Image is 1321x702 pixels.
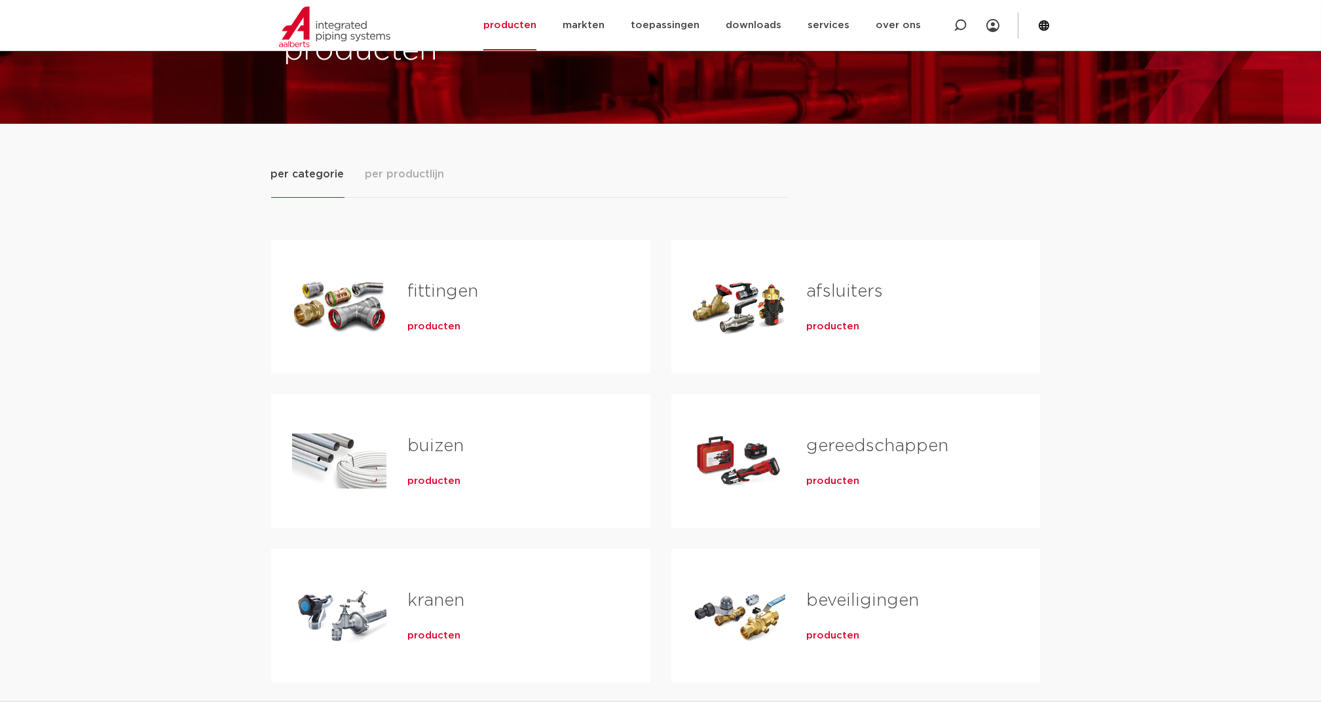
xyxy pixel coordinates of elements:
[806,283,883,300] a: afsluiters
[806,320,859,333] a: producten
[407,592,464,609] a: kranen
[407,437,464,454] a: buizen
[365,166,445,182] span: per productlijn
[806,437,948,454] a: gereedschappen
[284,30,654,72] h1: producten
[407,320,460,333] a: producten
[407,283,478,300] a: fittingen
[407,629,460,642] a: producten
[806,592,919,609] a: beveiligingen
[407,475,460,488] a: producten
[806,629,859,642] a: producten
[806,475,859,488] a: producten
[271,166,344,182] span: per categorie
